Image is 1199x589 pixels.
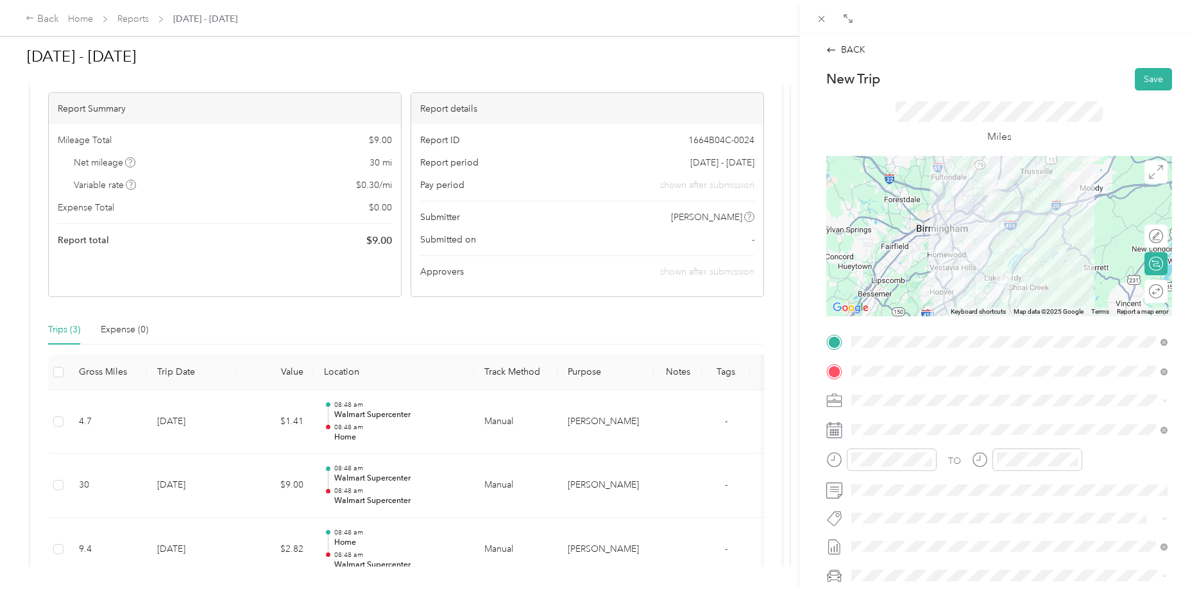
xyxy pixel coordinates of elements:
iframe: Everlance-gr Chat Button Frame [1127,517,1199,589]
a: Open this area in Google Maps (opens a new window) [829,300,872,316]
p: Miles [987,129,1012,145]
div: BACK [826,43,865,56]
img: Google [829,300,872,316]
a: Report a map error [1117,308,1168,315]
div: TO [948,454,961,468]
button: Keyboard shortcuts [951,307,1006,316]
span: Map data ©2025 Google [1014,308,1084,315]
a: Terms (opens in new tab) [1091,308,1109,315]
p: New Trip [826,70,880,88]
button: Save [1135,68,1172,90]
